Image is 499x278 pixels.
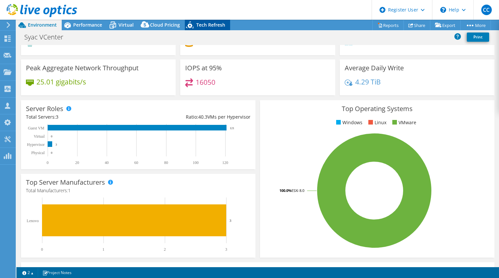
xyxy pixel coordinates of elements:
span: Performance [73,22,102,28]
span: Tech Refresh [196,22,225,28]
h3: IOPS at 95% [185,64,222,72]
a: 2 [18,268,38,277]
text: Hypervisor [27,142,45,147]
h3: Peak Aggregate Network Throughput [26,64,139,72]
text: 121 [230,127,234,130]
text: 100 [193,160,199,165]
span: 40.3 [198,114,207,120]
div: Total Servers: [26,113,138,121]
h3: Top Operating Systems [265,105,489,112]
h4: 25.01 gigabits/s [36,78,86,85]
text: 3 [225,247,227,252]
tspan: 100.0% [279,188,292,193]
text: 80 [164,160,168,165]
text: 3 [229,219,231,222]
a: Share [403,20,430,30]
li: VMware [391,119,416,126]
h4: 2.25 TiB [407,38,437,46]
h4: 316.80 GHz [71,38,107,46]
h4: 144 [115,38,127,46]
text: Guest VM [28,126,44,130]
h4: 4.29 TiB [355,78,381,85]
h4: 33.02 TiB [196,38,225,46]
text: 3 [55,143,57,146]
div: Ratio: VMs per Hypervisor [138,113,250,121]
a: More [460,20,491,30]
h4: 16050 [196,79,215,86]
tspan: ESXi 8.0 [292,188,304,193]
text: Lenovo [27,219,39,223]
text: 1 [102,247,104,252]
text: Physical [31,151,45,155]
text: 120 [222,160,228,165]
li: Linux [367,119,386,126]
h4: 6 [135,38,161,46]
text: 20 [75,160,79,165]
text: 60 [134,160,138,165]
h4: 12.75 TiB [233,38,262,46]
text: Virtual [34,134,45,139]
svg: \n [440,7,446,13]
h4: 249 GHz [36,38,63,46]
text: 0 [51,135,53,138]
h3: Top Server Manufacturers [26,179,105,186]
span: Virtual [119,22,134,28]
text: 0 [41,247,43,252]
h4: 1.95 TiB [355,38,400,46]
span: 1 [68,187,71,194]
a: Print [467,33,489,42]
span: CC [481,5,492,15]
h3: Server Roles [26,105,63,112]
h4: Total Manufacturers: [26,187,250,194]
h1: Syac VCenter [21,34,74,41]
a: Reports [372,20,404,30]
a: Project Notes [38,268,76,277]
h3: Average Daily Write [345,64,404,72]
text: 0 [47,160,49,165]
text: 0 [51,151,53,154]
text: 2 [164,247,166,252]
li: Windows [335,119,362,126]
span: 3 [56,114,58,120]
a: Export [430,20,461,30]
span: Cloud Pricing [150,22,180,28]
text: 40 [105,160,109,165]
h4: 45.76 TiB [270,38,299,46]
span: Environment [28,22,57,28]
